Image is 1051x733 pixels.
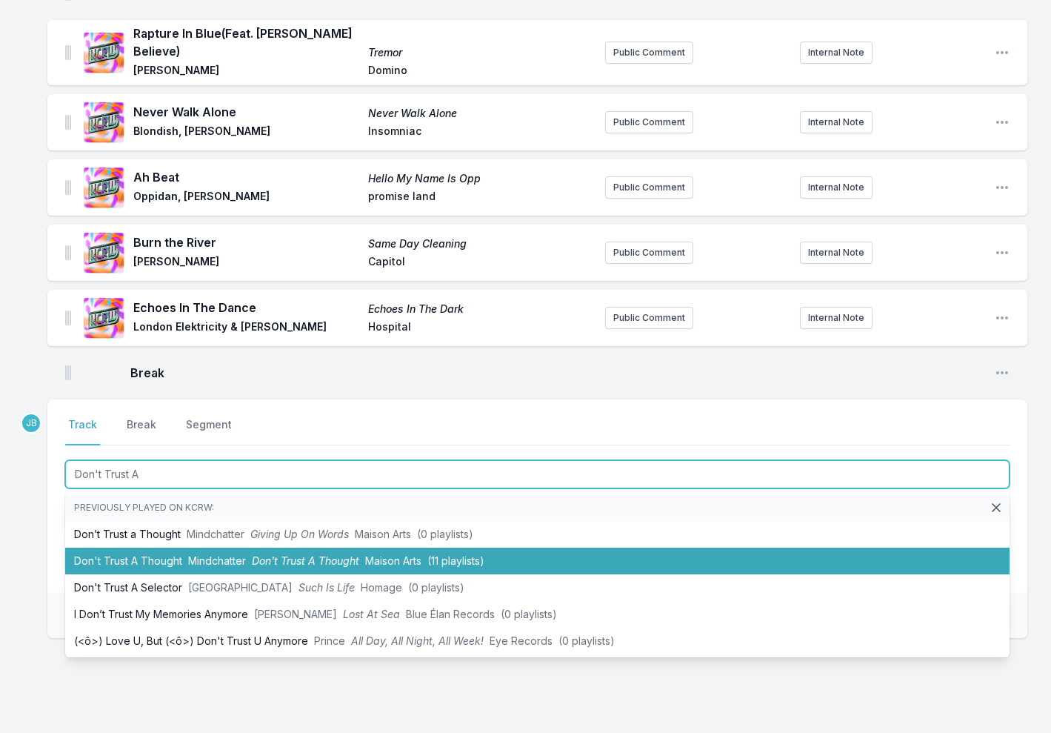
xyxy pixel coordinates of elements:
[188,554,246,567] span: Mindchatter
[368,45,594,60] span: Tremor
[188,581,293,594] span: [GEOGRAPHIC_DATA]
[65,311,71,325] img: Drag Handle
[368,124,594,142] span: Insomniac
[501,608,557,620] span: (0 playlists)
[133,233,359,251] span: Burn the River
[133,24,359,60] span: Rapture In Blue (Feat. [PERSON_NAME] Believe)
[361,581,402,594] span: Homage
[65,417,100,445] button: Track
[368,189,594,207] span: promise land
[605,111,693,133] button: Public Comment
[408,581,464,594] span: (0 playlists)
[254,608,337,620] span: [PERSON_NAME]
[83,167,124,208] img: Hello My Name Is Opp
[133,189,359,207] span: Oppidan, [PERSON_NAME]
[133,254,359,272] span: [PERSON_NAME]
[800,242,873,264] button: Internal Note
[21,413,41,434] p: Jason Bentley
[83,32,124,73] img: Tremor
[65,115,71,130] img: Drag Handle
[995,311,1010,325] button: Open playlist item options
[800,42,873,64] button: Internal Note
[427,554,484,567] span: (11 playlists)
[65,574,1010,601] li: Don't Trust A Selector
[130,364,983,382] span: Break
[250,528,349,540] span: Giving Up On Words
[995,115,1010,130] button: Open playlist item options
[368,106,594,121] span: Never Walk Alone
[187,528,244,540] span: Mindchatter
[351,634,484,647] span: All Day, All Night, All Week!
[65,601,1010,628] li: I Don’t Trust My Memories Anymore
[995,180,1010,195] button: Open playlist item options
[343,608,400,620] span: Lost At Sea
[83,232,124,273] img: Same Day Cleaning
[298,581,355,594] span: Such Is Life
[133,168,359,186] span: Ah Beat
[65,521,1010,548] li: Don’t Trust a Thought
[417,528,473,540] span: (0 playlists)
[124,417,159,445] button: Break
[800,307,873,329] button: Internal Note
[133,103,359,121] span: Never Walk Alone
[252,554,359,567] span: Don't Trust A Thought
[605,242,693,264] button: Public Comment
[605,307,693,329] button: Public Comment
[800,176,873,199] button: Internal Note
[995,245,1010,260] button: Open playlist item options
[133,299,359,316] span: Echoes In The Dance
[368,254,594,272] span: Capitol
[800,111,873,133] button: Internal Note
[83,102,124,143] img: Never Walk Alone
[368,63,594,81] span: Domino
[490,634,553,647] span: Eye Records
[558,634,615,647] span: (0 playlists)
[65,494,1010,521] li: Previously played on KCRW:
[83,297,124,339] img: Echoes In The Dark
[65,180,71,195] img: Drag Handle
[355,528,411,540] span: Maison Arts
[133,319,359,337] span: London Elektricity & [PERSON_NAME]
[368,319,594,337] span: Hospital
[605,42,693,64] button: Public Comment
[605,176,693,199] button: Public Comment
[995,45,1010,60] button: Open playlist item options
[368,302,594,316] span: Echoes In The Dark
[65,628,1010,654] li: (<ô>) Love U, But (<ô>) Don't Trust U Anymore
[133,63,359,81] span: [PERSON_NAME]
[365,554,421,567] span: Maison Arts
[133,124,359,142] span: Blondish, [PERSON_NAME]
[183,417,235,445] button: Segment
[406,608,495,620] span: Blue Élan Records
[65,365,71,380] img: Drag Handle
[995,365,1010,380] button: Open playlist item options
[65,460,1010,488] input: Track Title
[368,236,594,251] span: Same Day Cleaning
[65,548,1010,574] li: Don't Trust A Thought
[65,45,71,60] img: Drag Handle
[65,245,71,260] img: Drag Handle
[368,171,594,186] span: Hello My Name Is Opp
[314,634,345,647] span: Prince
